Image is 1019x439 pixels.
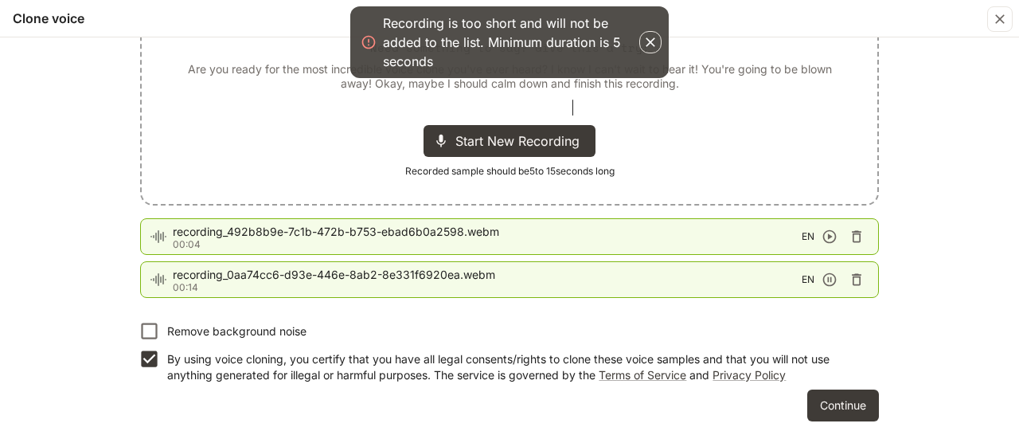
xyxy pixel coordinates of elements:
[802,229,814,245] span: EN
[807,390,879,421] button: Continue
[180,62,839,90] p: Are you ready for the most incredible voice clone you've ever heard? I know I can't wait to hear ...
[173,240,802,249] p: 00:04
[173,224,802,240] span: recording_492b8b9e-7c1b-472b-b753-ebad6b0a2598.webm
[599,368,686,382] a: Terms of Service
[167,351,866,383] p: By using voice cloning, you certify that you have all legal consents/rights to clone these voice ...
[383,14,636,71] div: Recording is too short and will not be added to the list. Minimum duration is 5 seconds
[405,163,615,179] span: Recorded sample should be 5 to 15 seconds long
[424,125,595,157] div: Start New Recording
[802,272,814,288] span: EN
[173,267,802,283] span: recording_0aa74cc6-d93e-446e-8ab2-8e331f6920ea.webm
[713,368,786,382] a: Privacy Policy
[455,131,589,151] span: Start New Recording
[173,283,802,292] p: 00:14
[167,323,306,339] p: Remove background noise
[13,10,84,27] h5: Clone voice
